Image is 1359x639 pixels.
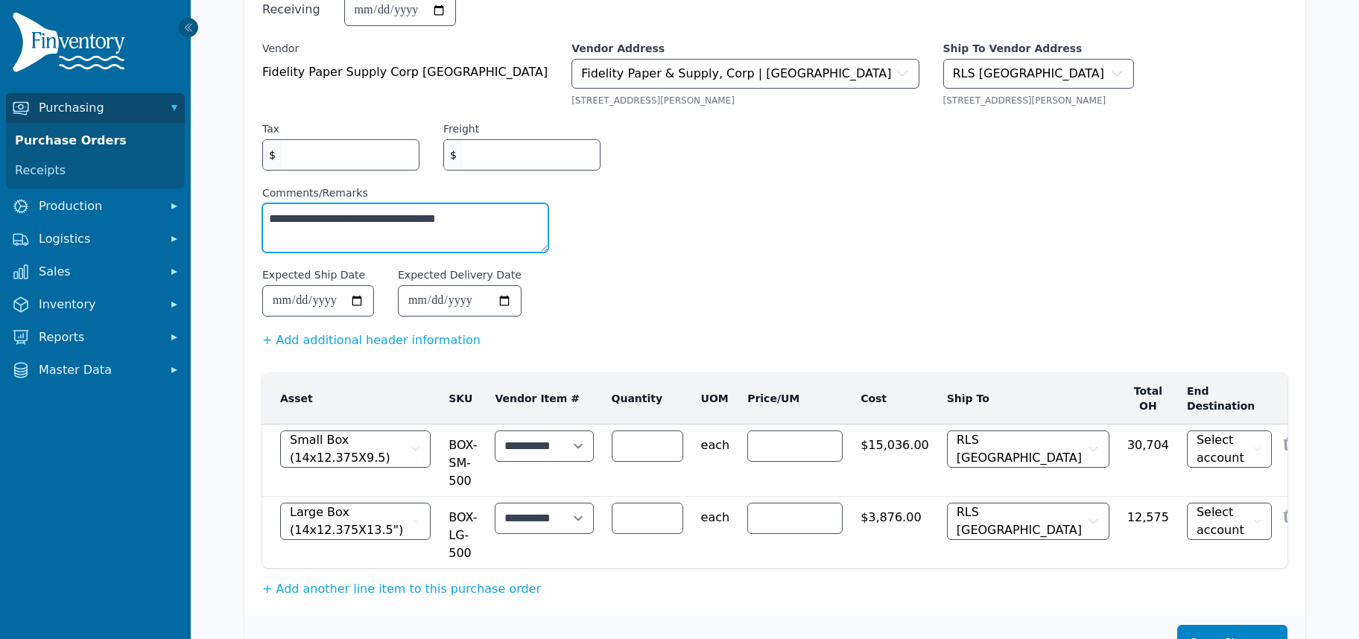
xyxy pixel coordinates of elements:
[943,59,1134,89] button: RLS [GEOGRAPHIC_DATA]
[1282,436,1296,451] button: Remove
[1118,373,1178,425] th: Total OH
[262,121,279,136] label: Tax
[1187,430,1272,468] button: Select account
[943,95,1134,106] div: [STREET_ADDRESS][PERSON_NAME]
[262,331,481,349] button: + Add additional header information
[947,430,1109,468] button: RLS [GEOGRAPHIC_DATA]
[1197,431,1250,467] span: Select account
[280,430,431,468] button: Small Box (14x12.375X9.5)
[581,65,891,83] span: Fidelity Paper & Supply, Corp | [GEOGRAPHIC_DATA]
[440,373,486,425] th: SKU
[39,230,158,248] span: Logistics
[957,503,1084,539] span: RLS [GEOGRAPHIC_DATA]
[947,503,1109,540] button: RLS [GEOGRAPHIC_DATA]
[571,59,919,89] button: Fidelity Paper & Supply, Corp | [GEOGRAPHIC_DATA]
[701,503,730,527] span: each
[290,503,408,539] span: Large Box (14x12.375X13.5")
[262,580,541,598] button: + Add another line item to this purchase order
[39,328,158,346] span: Reports
[262,185,548,200] label: Comments/Remarks
[263,140,282,170] span: $
[280,503,431,540] button: Large Box (14x12.375X13.5")
[6,355,185,385] button: Master Data
[571,41,919,56] label: Vendor Address
[39,99,158,117] span: Purchasing
[262,373,440,425] th: Asset
[440,425,486,497] td: BOX-SM-500
[262,1,320,19] span: Receiving
[443,121,479,136] label: Freight
[440,497,486,569] td: BOX-LG-500
[861,430,929,454] span: $15,036.00
[12,12,131,78] img: Finventory
[938,373,1118,425] th: Ship To
[953,65,1104,83] span: RLS [GEOGRAPHIC_DATA]
[486,373,602,425] th: Vendor Item #
[39,296,158,314] span: Inventory
[39,263,158,281] span: Sales
[444,140,463,170] span: $
[692,373,739,425] th: UOM
[852,373,938,425] th: Cost
[701,430,730,454] span: each
[6,191,185,221] button: Production
[861,503,929,527] span: $3,876.00
[39,197,158,215] span: Production
[1118,497,1178,569] td: 12,575
[571,95,919,106] div: [STREET_ADDRESS][PERSON_NAME]
[9,156,182,185] a: Receipts
[1178,373,1281,425] th: End Destination
[957,431,1084,467] span: RLS [GEOGRAPHIC_DATA]
[1187,503,1272,540] button: Select account
[398,267,522,282] label: Expected Delivery Date
[1197,503,1250,539] span: Select account
[6,257,185,287] button: Sales
[262,63,548,81] span: Fidelity Paper Supply Corp [GEOGRAPHIC_DATA]
[603,373,692,425] th: Quantity
[6,322,185,352] button: Reports
[6,93,185,123] button: Purchasing
[943,41,1134,56] label: Ship To Vendor Address
[738,373,852,425] th: Price/UM
[1282,509,1296,524] button: Remove
[9,126,182,156] a: Purchase Orders
[39,361,158,379] span: Master Data
[262,267,365,282] label: Expected Ship Date
[6,290,185,319] button: Inventory
[1118,425,1178,497] td: 30,704
[262,41,548,56] label: Vendor
[6,224,185,254] button: Logistics
[290,431,408,467] span: Small Box (14x12.375X9.5)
